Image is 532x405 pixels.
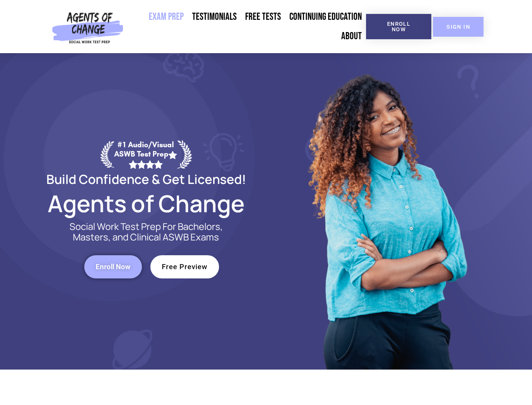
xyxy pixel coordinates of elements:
[114,140,177,168] div: #1 Audio/Visual ASWB Test Prep
[150,255,219,278] a: Free Preview
[60,221,233,243] p: Social Work Test Prep For Bachelors, Masters, and Clinical ASWB Exams
[96,263,131,270] span: Enroll Now
[188,7,241,27] a: Testimonials
[302,53,471,370] img: Website Image 1 (1)
[144,7,188,27] a: Exam Prep
[433,17,484,37] a: SIGN IN
[380,21,418,32] span: Enroll Now
[366,14,431,39] a: Enroll Now
[446,24,470,30] span: SIGN IN
[285,7,366,27] a: Continuing Education
[26,173,266,185] h2: Build Confidence & Get Licensed!
[84,255,142,278] a: Enroll Now
[337,27,366,46] a: About
[162,263,208,270] span: Free Preview
[127,7,366,46] nav: Menu
[241,7,285,27] a: Free Tests
[26,194,266,213] h2: Agents of Change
